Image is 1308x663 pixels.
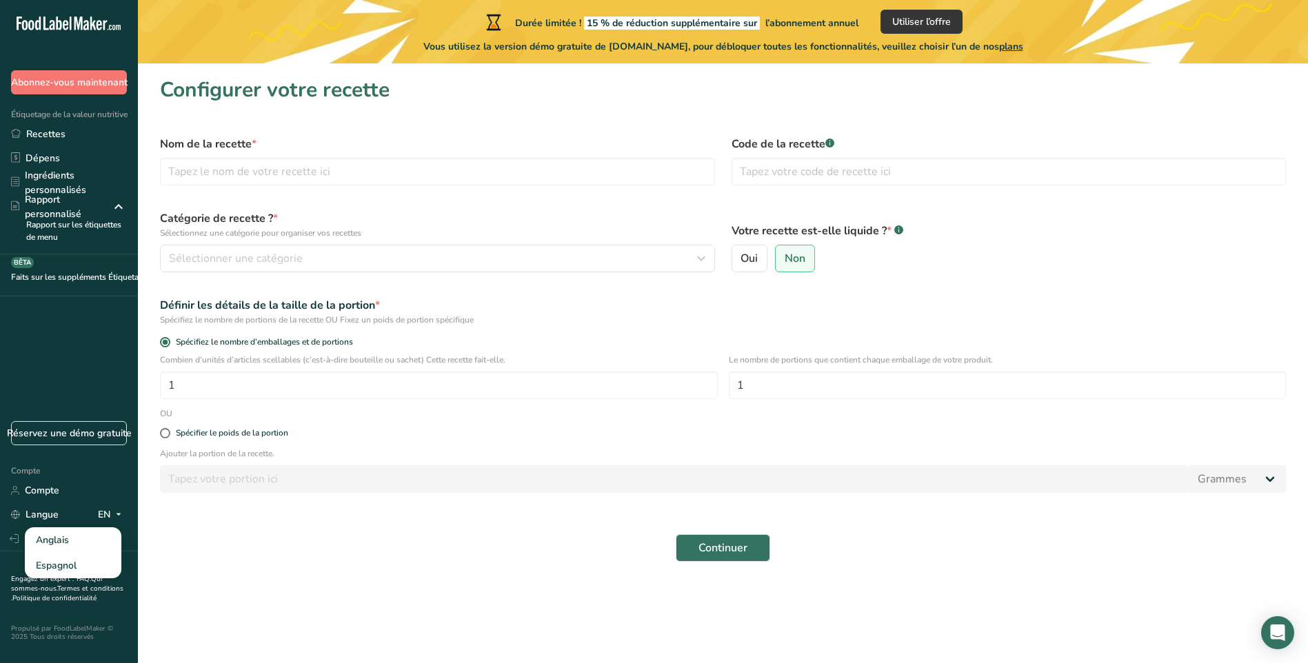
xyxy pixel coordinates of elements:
button: Abonnez-vous maintenant [11,70,127,94]
font: Définir les détails de la taille de la portion [160,298,375,313]
div: Propulsé par FoodLabelMaker © 2025 Tous droits réservés [11,624,127,641]
input: Tapez votre code de recette ici [732,158,1287,185]
span: Utiliser l’offre [892,14,951,29]
div: BÊTA [11,257,34,268]
font: Durée limitée ! [515,17,858,30]
button: Continuer [676,534,770,562]
span: Non [785,252,805,265]
font: Faits sur les suppléments Étiquetage [11,271,148,283]
font: Vous utilisez la version démo gratuite de [DOMAIN_NAME], pour débloquer toutes les fonctionnalité... [423,40,1023,53]
font: Compte [25,483,59,498]
span: Spécifiez le nombre d’emballages et de portions [170,337,353,347]
a: Politique de confidentialité [12,593,97,603]
div: Spécifier le poids de la portion [176,428,288,438]
font: Recettes [26,127,66,141]
font: EN [98,507,110,522]
input: Tapez votre portion ici [160,465,1189,493]
div: Espagnol [25,553,121,578]
div: Spécifiez le nombre de portions de la recette OU Fixez un poids de portion spécifique [160,314,1286,326]
font: Catégorie de recette ? [160,211,273,226]
h1: Configurer votre recette [160,74,1286,105]
span: Continuer [698,540,747,556]
div: Ouvrez Intercom Messenger [1261,616,1294,649]
font: Rapport sur les étiquettes de menu [26,218,127,243]
font: Code de la recette [732,136,825,152]
a: Réservez une démo gratuite [11,421,127,445]
a: Engagez un expert . [11,574,74,584]
input: Tapez le nom de votre recette ici [160,158,715,185]
a: Qui sommes-nous. [11,574,102,593]
font: Ingrédients personnalisés [25,168,127,197]
p: Sélectionnez une catégorie pour organiser vos recettes [160,227,715,239]
span: plans [999,40,1023,53]
div: Anglais [25,527,121,553]
span: 15 % de réduction supplémentaire sur [584,17,760,30]
p: Combien d’unités d’articles scellables (c’est-à-dire bouteille ou sachet) Cette recette fait-elle. [160,354,718,366]
font: Votre recette est-elle liquide ? [732,223,887,238]
span: l’abonnement annuel [765,17,858,30]
span: Abonnez-vous maintenant [11,75,128,90]
a: FAQ. [77,574,91,584]
font: Nom de la recette [160,136,252,152]
p: Ajouter la portion de la recette. [160,447,1286,460]
font: Rapport personnalisé [25,192,110,221]
p: Le nombre de portions que contient chaque emballage de votre produit. [729,354,1287,366]
div: OU [152,407,181,420]
span: Sélectionner une catégorie [169,250,303,267]
button: Sélectionner une catégorie [160,245,715,272]
button: Utiliser l’offre [881,10,963,34]
span: Oui [741,252,758,265]
a: Termes et conditions . [11,584,123,603]
font: Langue [26,507,59,522]
font: Dépens [26,151,60,165]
